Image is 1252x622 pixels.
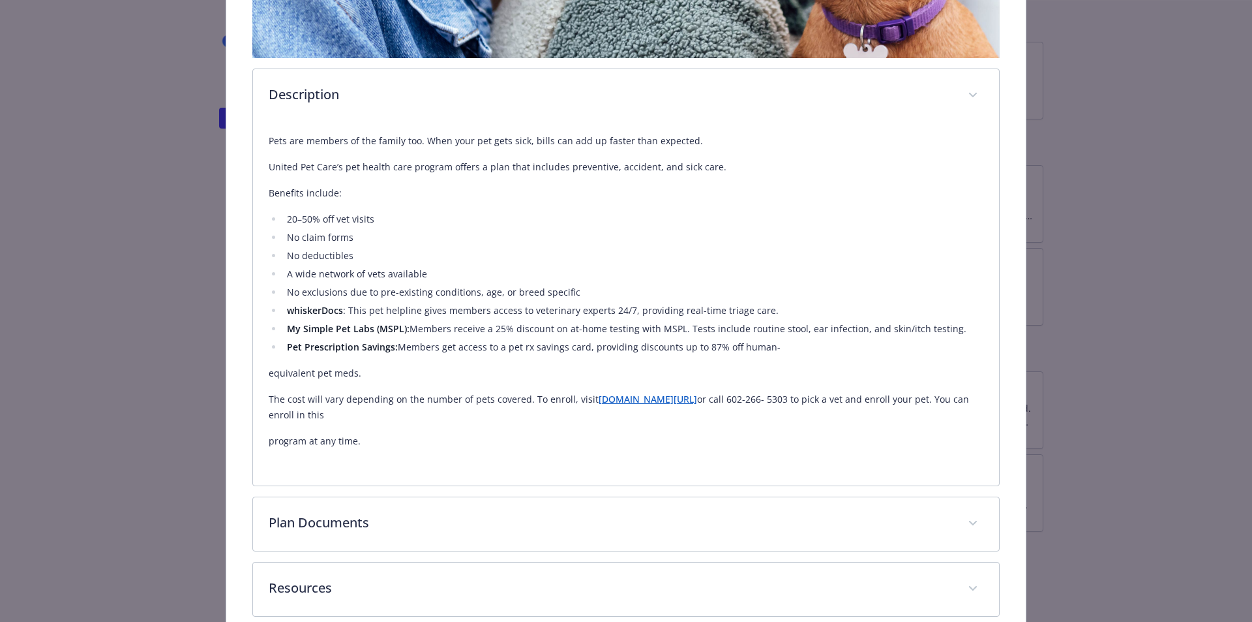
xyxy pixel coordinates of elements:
li: Members receive a 25% discount on at-home testing with MSPL. Tests include routine stool, ear inf... [283,321,984,337]
li: No exclusions due to pre-existing conditions, age, or breed specific [283,285,984,300]
li: : This pet helpline gives members access to veterinary experts 24/7, providing real-time triage c... [283,303,984,319]
div: Description [253,69,1000,123]
li: No claim forms [283,230,984,245]
div: Resources [253,563,1000,616]
p: Plan Documents [269,513,953,533]
div: Plan Documents [253,497,1000,551]
li: No deductibles [283,248,984,264]
li: 20–50% off vet visits [283,211,984,227]
p: equivalent pet meds. [269,365,984,381]
div: Description [253,123,1000,486]
strong: Pet Prescription Savings: [287,341,398,353]
li: Members get access to a pet rx savings card, providing discounts up to 87% off human- [283,339,984,355]
p: program at any time. [269,433,984,449]
p: Resources [269,578,953,598]
strong: My Simple Pet Labs (MSPL): [287,322,410,335]
p: United Pet Care’s pet health care program offers a plan that includes preventive, accident, and s... [269,159,984,175]
p: The cost will vary depending on the number of pets covered. To enroll, visit or call 602-266- 530... [269,392,984,423]
a: [DOMAIN_NAME][URL] [599,393,697,405]
li: A wide network of vets available [283,266,984,282]
p: Benefits include: [269,185,984,201]
p: Description [269,85,953,104]
p: Pets are members of the family too. When your pet gets sick, bills can add up faster than expected. [269,133,984,149]
strong: whiskerDocs [287,304,343,317]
